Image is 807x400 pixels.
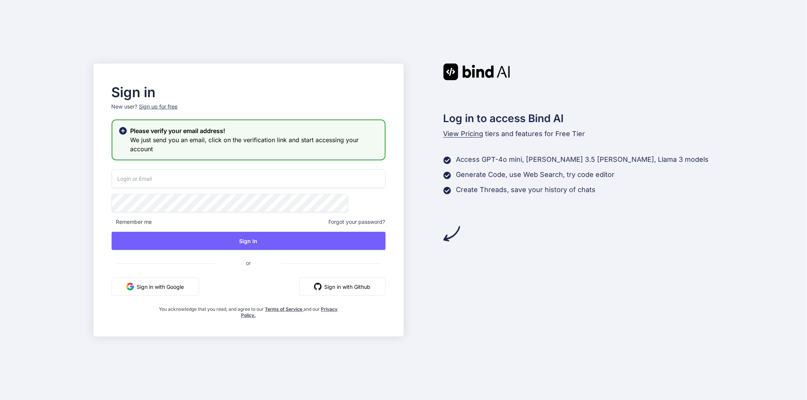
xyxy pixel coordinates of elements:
h2: Log in to access Bind AI [443,110,714,126]
button: Sign in with Google [112,278,199,296]
img: google [126,283,134,290]
h2: Please verify your email address! [131,126,379,135]
img: Bind AI logo [443,64,510,80]
button: Sign In [112,232,386,250]
p: Generate Code, use Web Search, try code editor [456,169,615,180]
p: Access GPT-4o mini, [PERSON_NAME] 3.5 [PERSON_NAME], Llama 3 models [456,154,709,165]
span: Forgot your password? [329,218,386,226]
h3: We just send you an email, click on the verification link and start accessing your account [131,135,379,153]
img: arrow [443,225,460,242]
span: Remember me [112,218,152,226]
span: or [216,254,281,272]
a: Privacy Policy. [241,306,338,318]
input: Login or Email [112,169,386,188]
img: github [314,283,322,290]
p: Create Threads, save your history of chats [456,184,596,195]
p: New user? [112,103,386,119]
div: Sign up for free [139,103,178,110]
a: Terms of Service [265,306,304,312]
p: tiers and features for Free Tier [443,129,714,139]
span: View Pricing [443,130,484,138]
h2: Sign in [112,86,386,98]
div: You acknowledge that you read, and agree to our and our [157,302,340,318]
button: Sign in with Github [299,278,386,296]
